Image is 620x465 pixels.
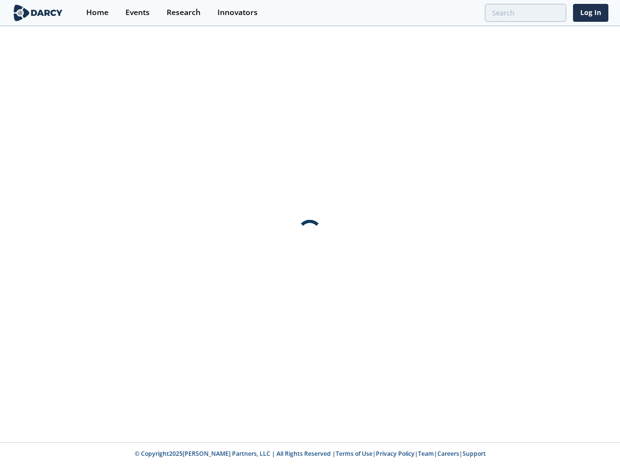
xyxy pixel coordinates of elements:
a: Terms of Use [336,449,372,458]
div: Home [86,9,108,16]
div: Events [125,9,150,16]
input: Advanced Search [485,4,566,22]
a: Privacy Policy [376,449,415,458]
div: Research [167,9,201,16]
div: Innovators [217,9,258,16]
a: Log In [573,4,608,22]
img: logo-wide.svg [12,4,64,21]
a: Careers [437,449,459,458]
a: Support [463,449,486,458]
a: Team [418,449,434,458]
p: © Copyright 2025 [PERSON_NAME] Partners, LLC | All Rights Reserved | | | | | [14,449,606,458]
